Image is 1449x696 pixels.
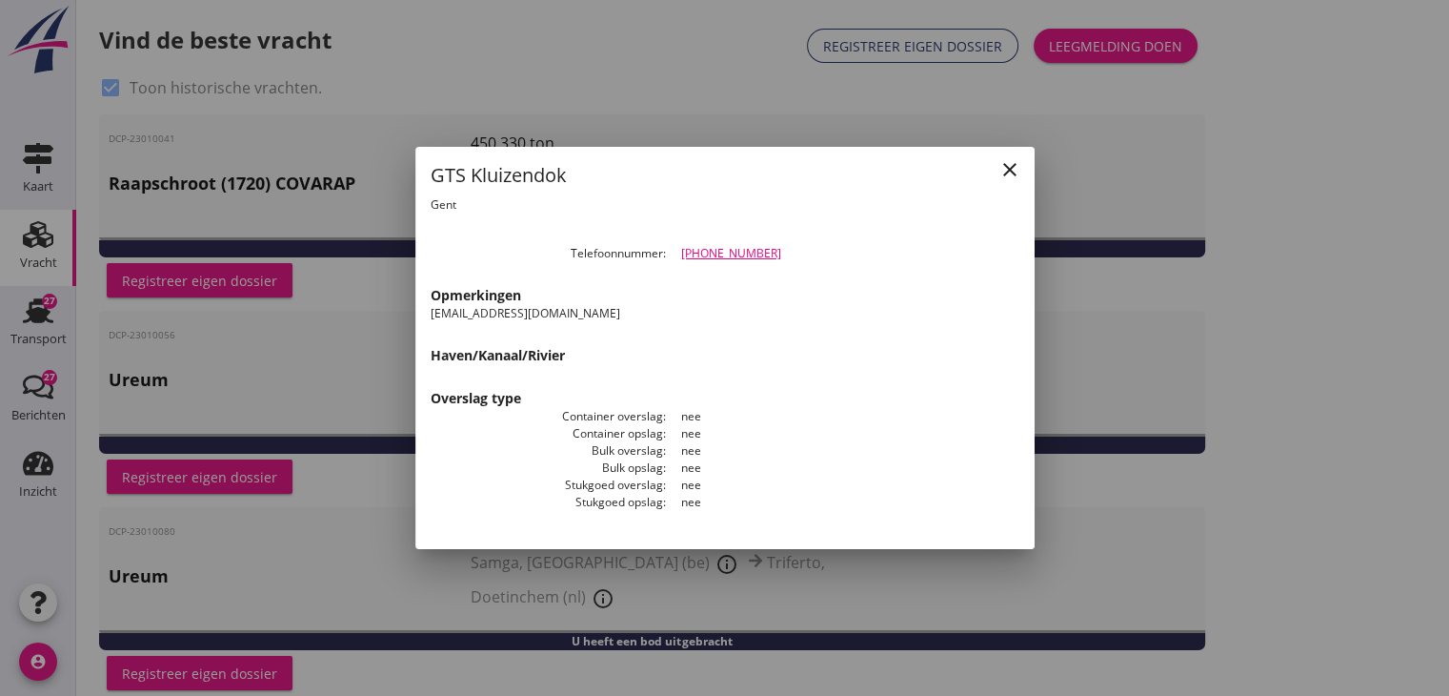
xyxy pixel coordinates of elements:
[431,245,666,262] dt: Telefoonnummer
[666,425,1019,442] dd: nee
[666,477,1019,494] dd: nee
[431,162,725,188] h1: GTS Kluizendok
[666,494,1019,511] dd: nee
[431,425,666,442] dt: Container opslag
[431,477,666,494] dt: Stukgoed overslag
[431,197,725,213] h2: Gent
[431,460,666,477] dt: Bulk opslag
[431,494,666,511] dt: Stukgoed opslag
[666,408,1019,425] dd: nee
[681,245,781,261] a: ‭[PHONE_NUMBER]‬
[431,388,1019,408] h3: Overslag type
[431,285,1019,305] h3: Opmerkingen
[431,345,1019,365] h3: Haven/Kanaal/Rivier
[431,408,666,425] dt: Container overslag
[666,460,1019,477] dd: nee
[998,158,1021,181] i: close
[431,305,1019,322] div: [EMAIL_ADDRESS][DOMAIN_NAME]
[431,442,666,460] dt: Bulk overslag
[666,442,1019,460] dd: nee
